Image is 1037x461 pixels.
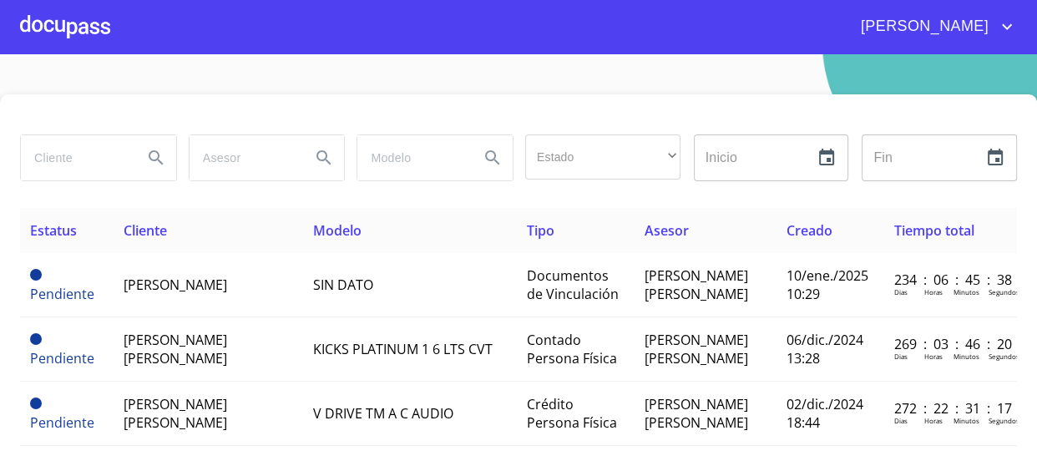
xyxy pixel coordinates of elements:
input: search [357,135,466,180]
button: Search [136,138,176,178]
p: Horas [924,352,943,361]
p: 234 : 06 : 45 : 38 [894,271,1007,289]
span: 10/ene./2025 10:29 [787,266,868,303]
p: Segundos [989,416,1019,425]
span: V DRIVE TM A C AUDIO [313,404,453,423]
span: 06/dic./2024 13:28 [787,331,863,367]
span: Creado [787,221,832,240]
p: Segundos [989,352,1019,361]
span: Modelo [313,221,362,240]
span: Pendiente [30,413,94,432]
p: Segundos [989,287,1019,296]
span: [PERSON_NAME] [PERSON_NAME] [124,395,227,432]
span: Asesor [645,221,689,240]
span: Tipo [526,221,554,240]
p: Minutos [954,416,979,425]
span: [PERSON_NAME] [PERSON_NAME] [124,331,227,367]
p: 269 : 03 : 46 : 20 [894,335,1007,353]
input: search [21,135,129,180]
span: Documentos de Vinculación [526,266,618,303]
p: Minutos [954,287,979,296]
p: Dias [894,352,908,361]
input: search [190,135,298,180]
span: Tiempo total [894,221,974,240]
span: Pendiente [30,333,42,345]
span: Cliente [124,221,167,240]
p: Dias [894,287,908,296]
span: [PERSON_NAME] [124,276,227,294]
p: Minutos [954,352,979,361]
span: KICKS PLATINUM 1 6 LTS CVT [313,340,493,358]
p: Dias [894,416,908,425]
span: 02/dic./2024 18:44 [787,395,863,432]
span: Pendiente [30,269,42,281]
span: Pendiente [30,349,94,367]
span: Pendiente [30,285,94,303]
span: Pendiente [30,398,42,409]
p: Horas [924,287,943,296]
p: 272 : 22 : 31 : 17 [894,399,1007,418]
button: Search [473,138,513,178]
div: ​ [525,134,680,180]
span: [PERSON_NAME] [PERSON_NAME] [645,266,748,303]
span: [PERSON_NAME] [PERSON_NAME] [645,331,748,367]
button: account of current user [848,13,1017,40]
span: Crédito Persona Física [526,395,616,432]
span: SIN DATO [313,276,373,294]
span: [PERSON_NAME] [PERSON_NAME] [645,395,748,432]
p: Horas [924,416,943,425]
span: [PERSON_NAME] [848,13,997,40]
button: Search [304,138,344,178]
span: Estatus [30,221,77,240]
span: Contado Persona Física [526,331,616,367]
